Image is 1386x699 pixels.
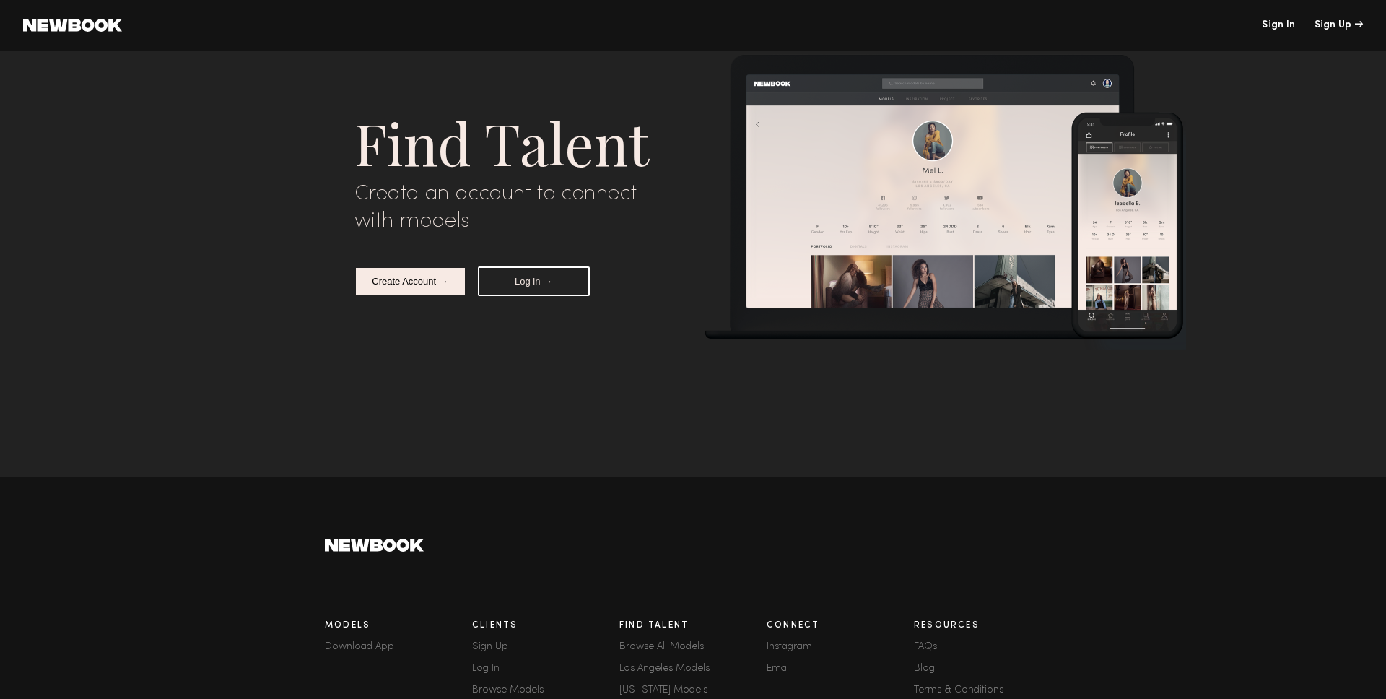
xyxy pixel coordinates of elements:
a: Email [767,664,914,674]
h3: Connect [767,621,914,630]
a: Los Angeles Models [619,664,767,674]
a: Log In [472,664,619,674]
button: Log in → [478,266,590,296]
div: Sign Up [1315,20,1363,30]
button: Create Account → [354,266,466,296]
a: Sign In [1262,20,1295,30]
div: Create an account to connect with models [354,181,683,235]
img: devices.png [705,54,1186,350]
a: [US_STATE] Models [619,685,767,695]
a: FAQs [914,642,1061,652]
h3: Resources [914,621,1061,630]
div: Sign Up [472,642,619,652]
a: Download App [325,642,472,652]
a: Terms & Conditions [914,685,1061,695]
div: Find Talent [354,103,683,181]
h3: Models [325,621,472,630]
h3: Find Talent [619,621,767,630]
a: Instagram [767,642,914,652]
a: Browse All Models [619,642,767,652]
h3: Clients [472,621,619,630]
a: Blog [914,664,1061,674]
a: Browse Models [472,685,619,695]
